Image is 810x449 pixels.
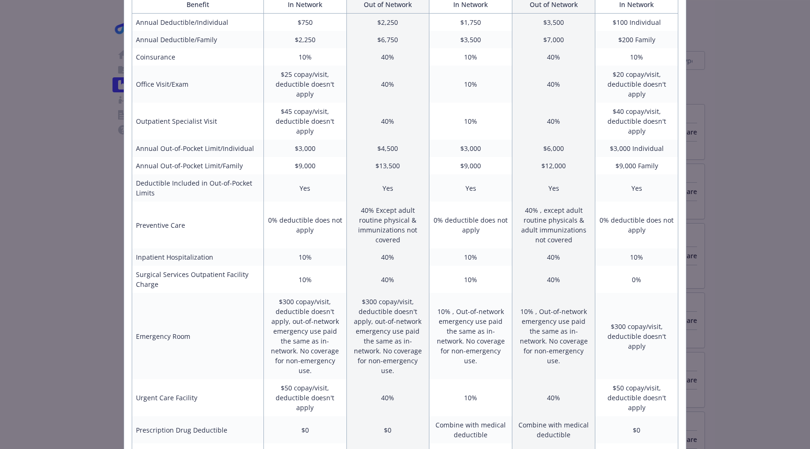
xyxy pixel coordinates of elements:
td: 0% deductible does not apply [595,202,678,248]
td: 40% Except adult routine physical & immunizations not covered [346,202,429,248]
td: 40% [346,248,429,266]
td: 10% [595,248,678,266]
td: 0% deductible does not apply [263,202,346,248]
td: $20 copay/visit, deductible doesn't apply [595,66,678,103]
td: $50 copay/visit, deductible doesn't apply [595,379,678,416]
td: 10% [429,48,512,66]
td: $300 copay/visit, deductible doesn't apply, out-of-network emergency use paid the same as in-netw... [346,293,429,379]
td: Yes [429,174,512,202]
td: Annual Deductible/Individual [132,14,264,31]
td: 40% [346,103,429,140]
td: 40% [512,379,595,416]
td: Annual Out-of-Pocket Limit/Family [132,157,264,174]
td: $3,000 [263,140,346,157]
td: $12,000 [512,157,595,174]
td: $9,000 [429,157,512,174]
td: Outpatient Specialist Visit [132,103,264,140]
td: $40 copay/visit, deductible doesn't apply [595,103,678,140]
td: $3,000 [429,140,512,157]
td: Yes [263,174,346,202]
td: Office Visit/Exam [132,66,264,103]
td: $3,500 [512,14,595,31]
td: $13,500 [346,157,429,174]
td: Inpatient Hospitalization [132,248,264,266]
td: 10% [429,379,512,416]
td: $25 copay/visit, deductible doesn't apply [263,66,346,103]
td: $3,000 Individual [595,140,678,157]
td: 40% [346,266,429,293]
td: 40% [346,48,429,66]
td: Surgical Services Outpatient Facility Charge [132,266,264,293]
td: $100 Individual [595,14,678,31]
td: 0% deductible does not apply [429,202,512,248]
td: 10% , Out-of-network emergency use paid the same as in-network. No coverage for non-emergency use. [512,293,595,379]
td: 40% [512,248,595,266]
td: 40% [346,379,429,416]
td: $3,500 [429,31,512,48]
td: 40% [512,266,595,293]
td: Annual Out-of-Pocket Limit/Individual [132,140,264,157]
td: $50 copay/visit, deductible doesn't apply [263,379,346,416]
td: $0 [263,416,346,443]
td: $2,250 [263,31,346,48]
td: 10% [263,248,346,266]
td: Deductible Included in Out-of-Pocket Limits [132,174,264,202]
td: $4,500 [346,140,429,157]
td: Urgent Care Facility [132,379,264,416]
td: $6,000 [512,140,595,157]
td: $0 [346,416,429,443]
td: Emergency Room [132,293,264,379]
td: $750 [263,14,346,31]
td: $300 copay/visit, deductible doesn't apply, out-of-network emergency use paid the same as in-netw... [263,293,346,379]
td: Combine with medical deductible [429,416,512,443]
td: $9,000 Family [595,157,678,174]
td: 10% [429,66,512,103]
td: 40% [346,66,429,103]
td: 10% [429,266,512,293]
td: $300 copay/visit, deductible doesn't apply [595,293,678,379]
td: 0% [595,266,678,293]
td: 10% [429,248,512,266]
td: 40% [512,103,595,140]
td: $6,750 [346,31,429,48]
td: Annual Deductible/Family [132,31,264,48]
td: 10% [429,103,512,140]
td: 10% [595,48,678,66]
td: $9,000 [263,157,346,174]
td: Yes [512,174,595,202]
td: 40% [512,66,595,103]
td: 10% [263,266,346,293]
td: Preventive Care [132,202,264,248]
td: $200 Family [595,31,678,48]
td: 10% [263,48,346,66]
td: Prescription Drug Deductible [132,416,264,443]
td: Yes [346,174,429,202]
td: 40% , except adult routine physicals & adult immunizations not covered [512,202,595,248]
td: 40% [512,48,595,66]
td: $7,000 [512,31,595,48]
td: 10% , Out-of-network emergency use paid the same as in-network. No coverage for non-emergency use. [429,293,512,379]
td: $2,250 [346,14,429,31]
td: Combine with medical deductible [512,416,595,443]
td: $0 [595,416,678,443]
td: Coinsurance [132,48,264,66]
td: $1,750 [429,14,512,31]
td: Yes [595,174,678,202]
td: $45 copay/visit, deductible doesn't apply [263,103,346,140]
